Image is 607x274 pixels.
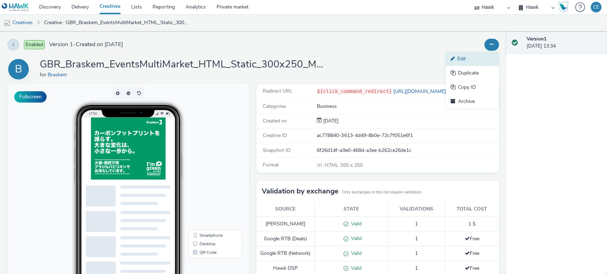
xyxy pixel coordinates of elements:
[256,246,315,261] td: Google RTB (Network)
[256,217,315,231] td: [PERSON_NAME]
[558,1,571,13] a: Hawk Academy
[263,117,287,124] span: Created on
[446,94,499,109] a: Archive
[262,186,339,197] h3: Validation by exchange
[263,161,279,168] span: Format
[317,103,498,110] div: Business
[465,265,479,272] span: Free
[49,40,123,49] span: Version 1 - Created on [DATE]
[388,202,445,217] th: Validations
[40,71,48,78] span: for
[256,202,315,217] th: Source
[322,117,339,125] div: Creation 31 August 2025, 13:34
[14,91,47,103] button: Fullscreen
[183,155,233,164] li: Desktop
[465,250,479,257] span: Free
[324,162,362,169] span: 300 x 250
[415,250,418,257] span: 1
[527,35,601,50] div: [DATE] 13:34
[415,220,418,227] span: 1
[325,162,340,169] span: HTML
[446,66,499,80] a: Duplicate
[415,235,418,242] span: 1
[317,132,498,139] div: ac778840-3613-4d49-8b0e-72c7f051e6f1
[192,149,215,153] span: Smartphone
[263,88,293,94] span: Redirect URL
[192,158,208,162] span: Desktop
[263,132,287,139] span: Creative ID
[342,190,421,195] small: Only exchanges in this list require validation
[527,35,547,42] strong: Version 1
[415,265,418,272] span: 1
[468,220,475,227] span: 1 $
[317,147,498,154] div: 6f26d14f-a9e0-468d-a3ee-b262ce26de1c
[445,202,499,217] th: Total cost
[558,1,569,13] img: Hawk Academy
[348,265,362,272] span: Valid
[41,14,192,31] a: Creative : GBR_Braskem_EventsMultiMarket_HTML_Static_300x250_MPU_20250831 ; Japan_Climate
[183,164,233,172] li: QR Code
[183,147,233,155] li: Smartphone
[465,235,479,242] span: Free
[192,166,209,170] span: QR Code
[446,52,499,66] a: Edit
[317,88,392,94] code: ${click_command_redirect}
[348,235,362,242] span: Valid
[446,80,499,94] a: Copy ID
[40,58,324,71] h1: GBR_Braskem_EventsMultiMarket_HTML_Static_300x250_MPU_20250831 ; Japan_Climate
[348,250,362,257] span: Valid
[15,59,22,79] div: B
[2,3,29,12] img: undefined Logo
[263,147,291,154] span: Snapshot ID
[48,71,70,78] a: Braskem
[348,220,362,227] span: Valid
[7,66,33,72] a: B
[24,40,45,49] span: Enabled
[263,103,286,110] span: Categories
[82,27,90,31] span: 17:54
[315,202,388,217] th: State
[256,231,315,246] td: Google RTB (Deals)
[322,117,339,124] span: [DATE]
[593,2,599,12] div: CE
[4,20,11,27] img: mobile
[392,88,449,95] a: [URL][DOMAIN_NAME]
